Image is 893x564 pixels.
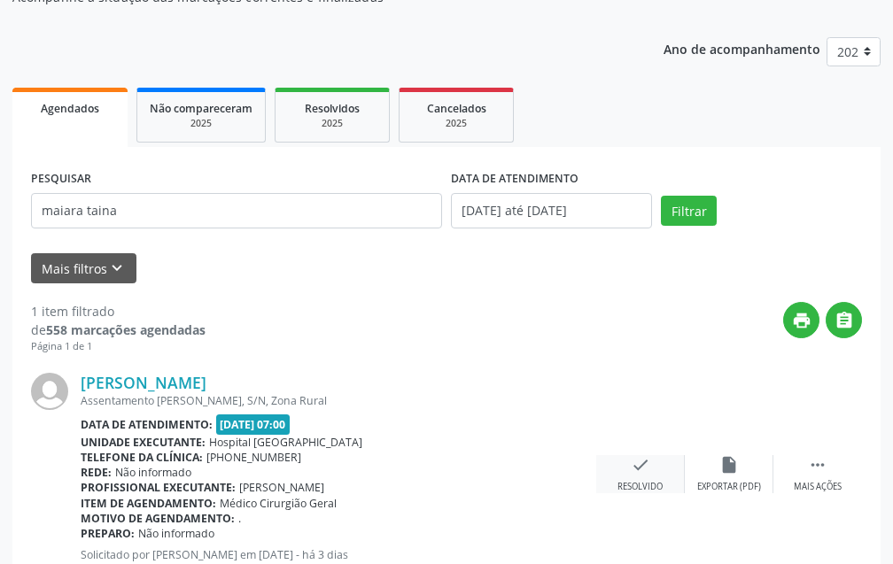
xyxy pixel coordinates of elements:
label: PESQUISAR [31,166,91,193]
p: Solicitado por [PERSON_NAME] em [DATE] - há 3 dias [81,547,596,562]
span: [DATE] 07:00 [216,414,291,435]
div: 2025 [412,117,501,130]
b: Item de agendamento: [81,496,216,511]
div: de [31,321,206,339]
button:  [826,302,862,338]
input: Nome, CNS [31,193,442,228]
div: 2025 [288,117,377,130]
strong: 558 marcações agendadas [46,321,206,338]
div: Mais ações [794,481,842,493]
div: Exportar (PDF) [697,481,761,493]
span: Agendados [41,101,99,116]
span: Resolvidos [305,101,360,116]
b: Unidade executante: [81,435,206,450]
b: Data de atendimento: [81,417,213,432]
span: Médico Cirurgião Geral [220,496,337,511]
button: Filtrar [661,196,717,226]
div: Página 1 de 1 [31,339,206,354]
i: print [792,311,811,330]
i: insert_drive_file [719,455,739,475]
i: check [631,455,650,475]
div: Resolvido [617,481,663,493]
i: keyboard_arrow_down [107,259,127,278]
i:  [835,311,854,330]
span: Hospital [GEOGRAPHIC_DATA] [209,435,362,450]
div: 1 item filtrado [31,302,206,321]
b: Preparo: [81,526,135,541]
span: Cancelados [427,101,486,116]
span: Não compareceram [150,101,252,116]
i:  [808,455,827,475]
a: [PERSON_NAME] [81,373,206,392]
b: Telefone da clínica: [81,450,203,465]
input: Selecione um intervalo [451,193,652,228]
span: . [238,511,241,526]
span: Não informado [115,465,191,480]
b: Motivo de agendamento: [81,511,235,526]
span: Não informado [138,526,214,541]
img: img [31,373,68,410]
div: 2025 [150,117,252,130]
span: [PHONE_NUMBER] [206,450,301,465]
b: Profissional executante: [81,480,236,495]
span: [PERSON_NAME] [239,480,324,495]
button: print [783,302,819,338]
p: Ano de acompanhamento [664,37,820,59]
b: Rede: [81,465,112,480]
button: Mais filtroskeyboard_arrow_down [31,253,136,284]
div: Assentamento [PERSON_NAME], S/N, Zona Rural [81,393,596,408]
label: DATA DE ATENDIMENTO [451,166,579,193]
